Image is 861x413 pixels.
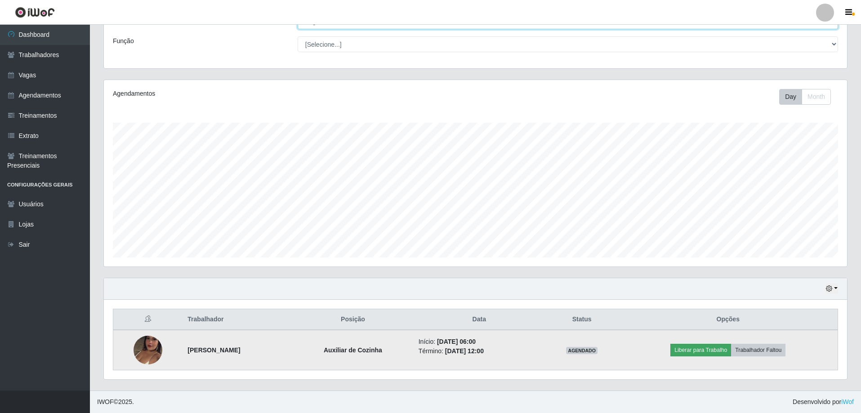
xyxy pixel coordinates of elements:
span: Desenvolvido por [793,397,854,407]
img: CoreUI Logo [15,7,55,18]
span: © 2025 . [97,397,134,407]
label: Função [113,36,134,46]
button: Trabalhador Faltou [731,344,785,356]
button: Liberar para Trabalho [670,344,731,356]
span: IWOF [97,398,114,405]
th: Posição [293,309,413,330]
img: 1735344117516.jpeg [134,324,162,376]
a: iWof [841,398,854,405]
time: [DATE] 12:00 [445,347,484,355]
strong: Auxiliar de Cozinha [324,346,382,354]
th: Trabalhador [182,309,293,330]
div: Agendamentos [113,89,407,98]
time: [DATE] 06:00 [437,338,476,345]
strong: [PERSON_NAME] [187,346,240,354]
li: Término: [419,346,540,356]
button: Month [802,89,831,105]
div: First group [779,89,831,105]
button: Day [779,89,802,105]
th: Data [413,309,545,330]
span: AGENDADO [566,347,598,354]
th: Opções [619,309,838,330]
div: Toolbar with button groups [779,89,838,105]
th: Status [545,309,619,330]
li: Início: [419,337,540,346]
